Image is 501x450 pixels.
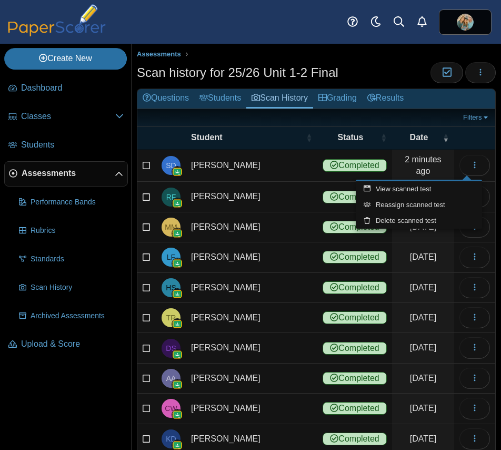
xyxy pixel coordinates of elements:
[172,289,183,299] img: googleClassroom-logo.png
[31,282,124,293] span: Scan History
[21,111,115,122] span: Classes
[15,275,128,300] a: Scan History
[323,251,387,263] span: Completed
[191,132,304,143] span: Student
[186,333,317,363] td: [PERSON_NAME]
[410,222,436,231] time: Sep 23, 2025 at 8:01 PM
[21,139,124,151] span: Students
[4,48,127,69] a: Create New
[306,132,312,143] span: Student : Activate to sort
[31,226,124,236] span: Rubrics
[356,197,482,213] a: Reassign scanned test
[165,405,177,412] span: Chelsea Weiss
[323,281,387,294] span: Completed
[410,283,436,292] time: Sep 23, 2025 at 8:00 PM
[397,132,440,143] span: Date
[172,349,183,360] img: googleClassroom-logo.png
[134,48,184,61] a: Assessments
[405,155,441,175] time: Oct 9, 2025 at 4:40 PM
[172,319,183,329] img: googleClassroom-logo.png
[166,314,176,321] span: Tristian Reynaga
[31,197,124,208] span: Performance Bands
[313,89,362,109] a: Grading
[165,223,177,231] span: Michelangelo Martino
[4,133,128,158] a: Students
[137,89,194,109] a: Questions
[443,132,449,143] span: Date : Activate to remove sorting
[31,254,124,265] span: Standards
[410,252,436,261] time: Sep 23, 2025 at 8:00 PM
[186,364,317,394] td: [PERSON_NAME]
[410,11,434,34] a: Alerts
[323,221,387,233] span: Completed
[246,89,313,109] a: Scan History
[31,311,124,321] span: Archived Assessments
[457,14,474,31] span: Timothy Kemp
[410,313,436,322] time: Sep 23, 2025 at 8:00 PM
[194,89,246,109] a: Students
[172,409,183,420] img: googleClassroom-logo.png
[410,343,436,352] time: Sep 23, 2025 at 8:00 PM
[323,132,378,143] span: Status
[186,212,317,242] td: [PERSON_NAME]
[172,167,183,177] img: googleClassroom-logo.png
[323,372,387,385] span: Completed
[4,104,128,130] a: Classes
[22,168,115,179] span: Assessments
[460,112,493,123] a: Filters
[15,218,128,243] a: Rubrics
[166,193,176,201] span: Reese Flanagan
[21,338,124,350] span: Upload & Score
[356,181,482,197] a: View scanned test
[166,162,176,169] span: Sean Daly
[186,394,317,424] td: [PERSON_NAME]
[323,342,387,355] span: Completed
[166,375,176,382] span: Adam Allett
[166,345,176,352] span: Daniel Schwarz
[410,434,436,443] time: Sep 23, 2025 at 7:59 PM
[137,64,338,82] h1: Scan history for 25/26 Unit 1-2 Final
[15,304,128,329] a: Archived Assessments
[4,332,128,357] a: Upload & Score
[323,402,387,415] span: Completed
[457,14,474,31] img: ps.7R70R2c4AQM5KRlH
[323,159,387,172] span: Completed
[323,311,387,324] span: Completed
[356,213,482,229] a: Delete scanned test
[172,198,183,209] img: googleClassroom-logo.png
[410,404,436,413] time: Sep 23, 2025 at 7:59 PM
[410,374,436,383] time: Sep 23, 2025 at 7:59 PM
[172,258,183,269] img: googleClassroom-logo.png
[137,50,181,58] span: Assessments
[186,182,317,212] td: [PERSON_NAME]
[323,433,387,445] span: Completed
[172,228,183,239] img: googleClassroom-logo.png
[21,82,124,94] span: Dashboard
[167,253,175,261] span: Logan Fimbres
[15,247,128,272] a: Standards
[166,435,176,443] span: Karim Diab
[172,379,183,390] img: googleClassroom-logo.png
[439,9,492,35] a: ps.7R70R2c4AQM5KRlH
[4,161,128,187] a: Assessments
[186,150,317,182] td: [PERSON_NAME]
[362,89,409,109] a: Results
[380,132,387,143] span: Status : Activate to sort
[4,4,109,36] img: PaperScorer
[166,284,176,291] span: Harper Smith
[186,242,317,272] td: [PERSON_NAME]
[4,76,128,101] a: Dashboard
[4,29,109,38] a: PaperScorer
[186,303,317,333] td: [PERSON_NAME]
[15,190,128,215] a: Performance Bands
[186,273,317,303] td: [PERSON_NAME]
[323,191,387,203] span: Completed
